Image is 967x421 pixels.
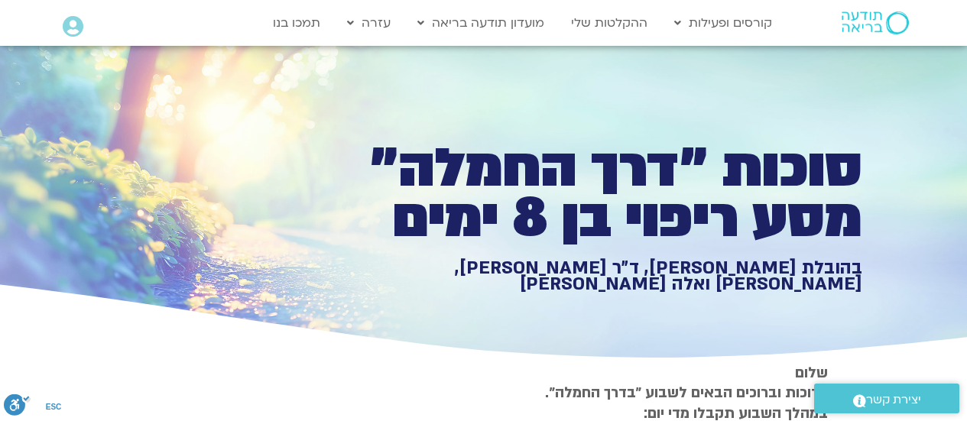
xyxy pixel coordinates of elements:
[265,8,328,37] a: תמכו בנו
[563,8,655,37] a: ההקלטות שלי
[339,8,398,37] a: עזרה
[866,390,921,410] span: יצירת קשר
[333,260,862,293] h1: בהובלת [PERSON_NAME], ד״ר [PERSON_NAME], [PERSON_NAME] ואלה [PERSON_NAME]
[795,363,828,383] strong: שלום
[842,11,909,34] img: תודעה בריאה
[333,144,862,244] h1: סוכות ״דרך החמלה״ מסע ריפוי בן 8 ימים
[667,8,780,37] a: קורסים ופעילות
[410,8,552,37] a: מועדון תודעה בריאה
[814,384,959,413] a: יצירת קשר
